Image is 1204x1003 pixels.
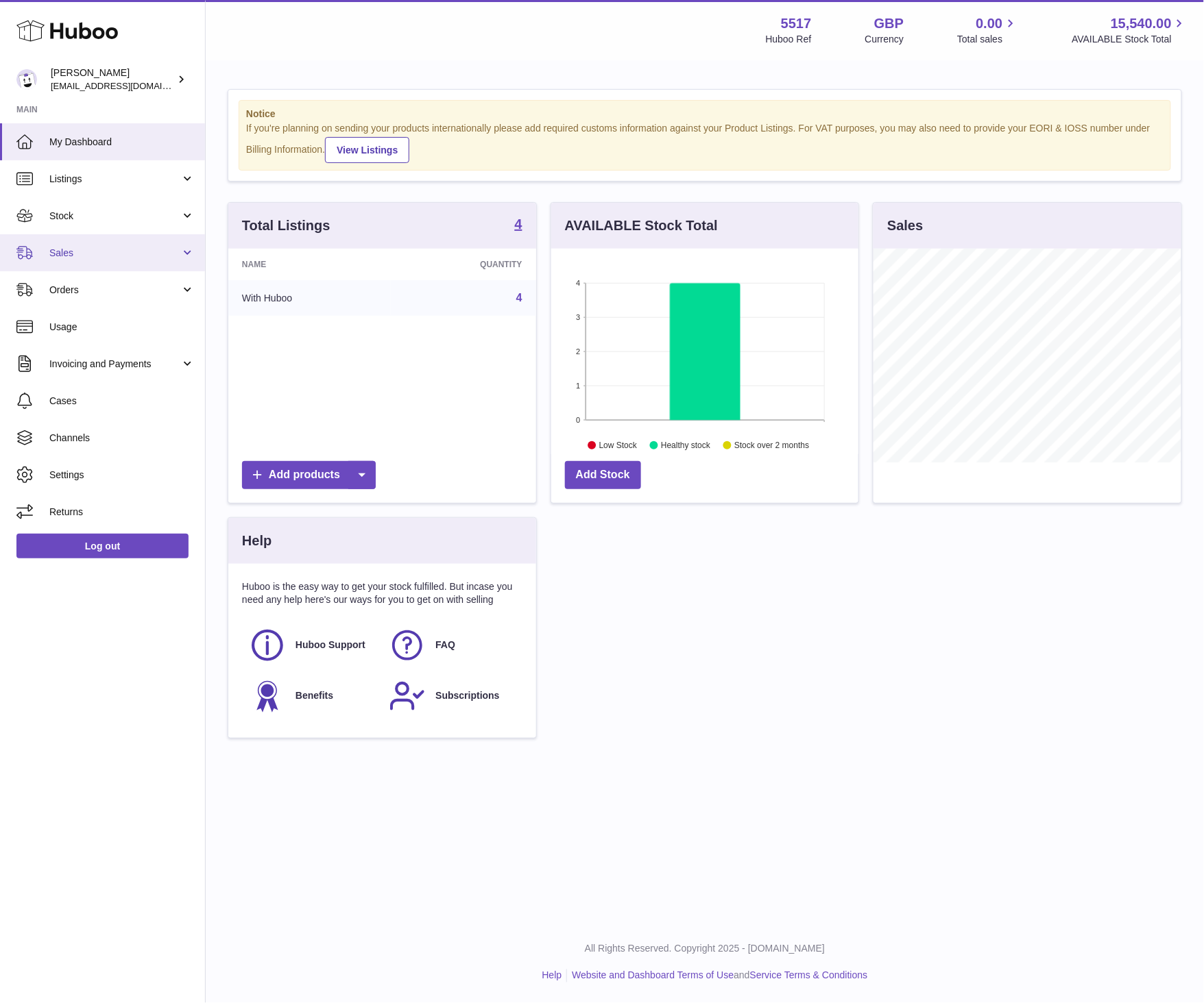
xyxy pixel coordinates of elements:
text: Healthy stock [661,441,711,450]
text: 4 [576,279,580,287]
div: Currency [865,33,904,46]
li: and [567,969,867,982]
span: Orders [49,284,180,297]
span: Invoicing and Payments [49,358,180,371]
a: View Listings [325,137,409,163]
th: Quantity [391,249,536,280]
h3: Help [242,532,272,550]
div: If you're planning on sending your products internationally please add required customs informati... [246,122,1164,163]
div: [PERSON_NAME] [51,66,174,92]
strong: 5517 [781,14,812,33]
span: Returns [49,506,195,519]
h3: AVAILABLE Stock Total [565,216,718,235]
span: Benefits [296,689,333,702]
a: 4 [516,292,522,304]
a: Huboo Support [249,627,375,664]
span: [EMAIL_ADDRESS][DOMAIN_NAME] [51,80,202,91]
a: Website and Dashboard Terms of Use [572,970,734,981]
span: Channels [49,432,195,445]
span: Sales [49,247,180,260]
h3: Sales [887,216,923,235]
text: 0 [576,416,580,424]
span: 15,540.00 [1111,14,1172,33]
th: Name [228,249,391,280]
span: AVAILABLE Stock Total [1072,33,1188,46]
a: 4 [515,217,522,234]
a: Help [542,970,562,981]
a: 0.00 Total sales [957,14,1018,46]
strong: GBP [874,14,904,33]
div: Huboo Ref [766,33,812,46]
a: Add Stock [565,461,641,489]
a: Service Terms & Conditions [750,970,868,981]
span: Stock [49,210,180,223]
span: Usage [49,321,195,334]
text: 2 [576,347,580,356]
span: 0.00 [976,14,1003,33]
span: Huboo Support [296,639,365,652]
span: FAQ [435,639,455,652]
text: Low Stock [599,441,638,450]
span: Listings [49,173,180,186]
a: FAQ [389,627,515,664]
span: Subscriptions [435,689,499,702]
p: Huboo is the easy way to get your stock fulfilled. But incase you need any help here's our ways f... [242,580,522,606]
span: My Dashboard [49,136,195,149]
span: Cases [49,395,195,408]
text: 1 [576,382,580,390]
a: Log out [16,534,189,558]
h3: Total Listings [242,216,330,235]
a: Subscriptions [389,678,515,715]
strong: Notice [246,108,1164,121]
img: alessiavanzwolle@hotmail.com [16,69,37,90]
text: 3 [576,313,580,321]
span: Settings [49,469,195,482]
td: With Huboo [228,280,391,316]
span: Total sales [957,33,1018,46]
p: All Rights Reserved. Copyright 2025 - [DOMAIN_NAME] [217,943,1193,956]
strong: 4 [515,217,522,231]
a: Add products [242,461,376,489]
text: Stock over 2 months [734,441,809,450]
a: 15,540.00 AVAILABLE Stock Total [1072,14,1188,46]
a: Benefits [249,678,375,715]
